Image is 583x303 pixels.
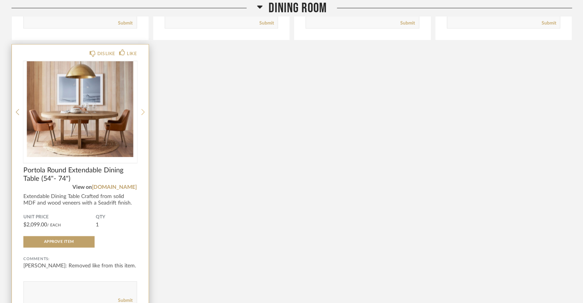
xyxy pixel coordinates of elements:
[47,224,61,228] span: / Each
[23,167,137,183] span: Portola Round Extendable Dining Table (54"- 74")
[44,240,74,244] span: Approve Item
[118,20,133,26] a: Submit
[127,50,137,57] div: LIKE
[23,256,137,263] div: Comments:
[259,20,274,26] a: Submit
[96,223,99,228] span: 1
[92,185,137,190] a: [DOMAIN_NAME]
[23,262,137,270] div: [PERSON_NAME]: Removed like from this item.
[23,194,137,213] div: Extendable Dining Table Crafted from solid MDF and wood veneers with a Seadrift finish. Our e...
[23,61,137,157] div: 1
[542,20,556,26] a: Submit
[23,236,95,248] button: Approve Item
[96,215,137,221] span: QTY
[97,50,115,57] div: DISLIKE
[23,223,47,228] span: $2,099.00
[401,20,415,26] a: Submit
[23,215,96,221] span: Unit Price
[73,185,92,190] span: View on
[23,61,137,157] img: undefined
